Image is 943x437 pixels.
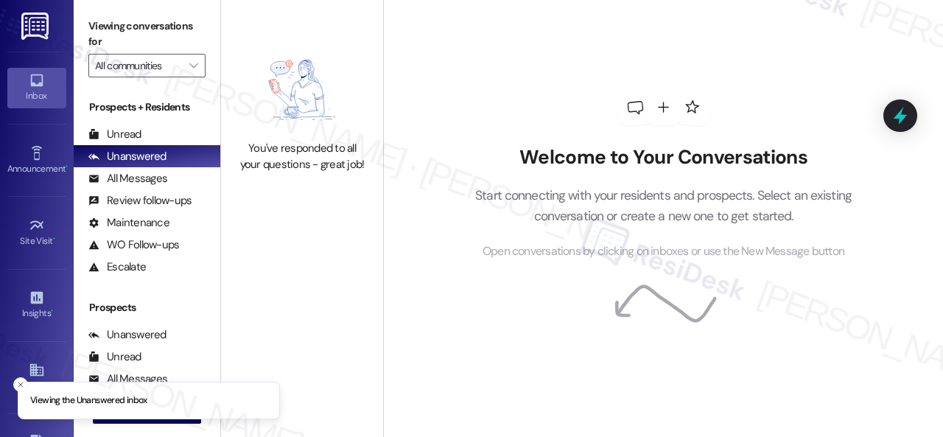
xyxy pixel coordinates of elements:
div: WO Follow-ups [88,237,179,253]
div: Review follow-ups [88,193,192,209]
label: Viewing conversations for [88,15,206,54]
a: Buildings [7,357,66,397]
span: • [51,306,53,316]
div: All Messages [88,171,167,186]
span: Open conversations by clicking on inboxes or use the New Message button [483,242,844,261]
a: Inbox [7,68,66,108]
p: Start connecting with your residents and prospects. Select an existing conversation or create a n... [453,185,874,227]
img: ResiDesk Logo [21,13,52,40]
div: Escalate [88,259,146,275]
div: Prospects + Residents [74,99,220,115]
p: Viewing the Unanswered inbox [30,394,147,408]
a: Insights • [7,285,66,325]
div: Unanswered [88,149,166,164]
h2: Welcome to Your Conversations [453,146,874,169]
div: You've responded to all your questions - great job! [237,141,367,172]
div: Unread [88,349,141,365]
button: Close toast [13,377,28,392]
div: Prospects [74,300,220,315]
div: Unread [88,127,141,142]
div: Unanswered [88,327,166,343]
div: Maintenance [88,215,169,231]
a: Site Visit • [7,213,66,253]
img: empty-state [244,46,360,134]
span: • [53,234,55,244]
input: All communities [95,54,182,77]
i:  [189,60,197,71]
span: • [66,161,68,172]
